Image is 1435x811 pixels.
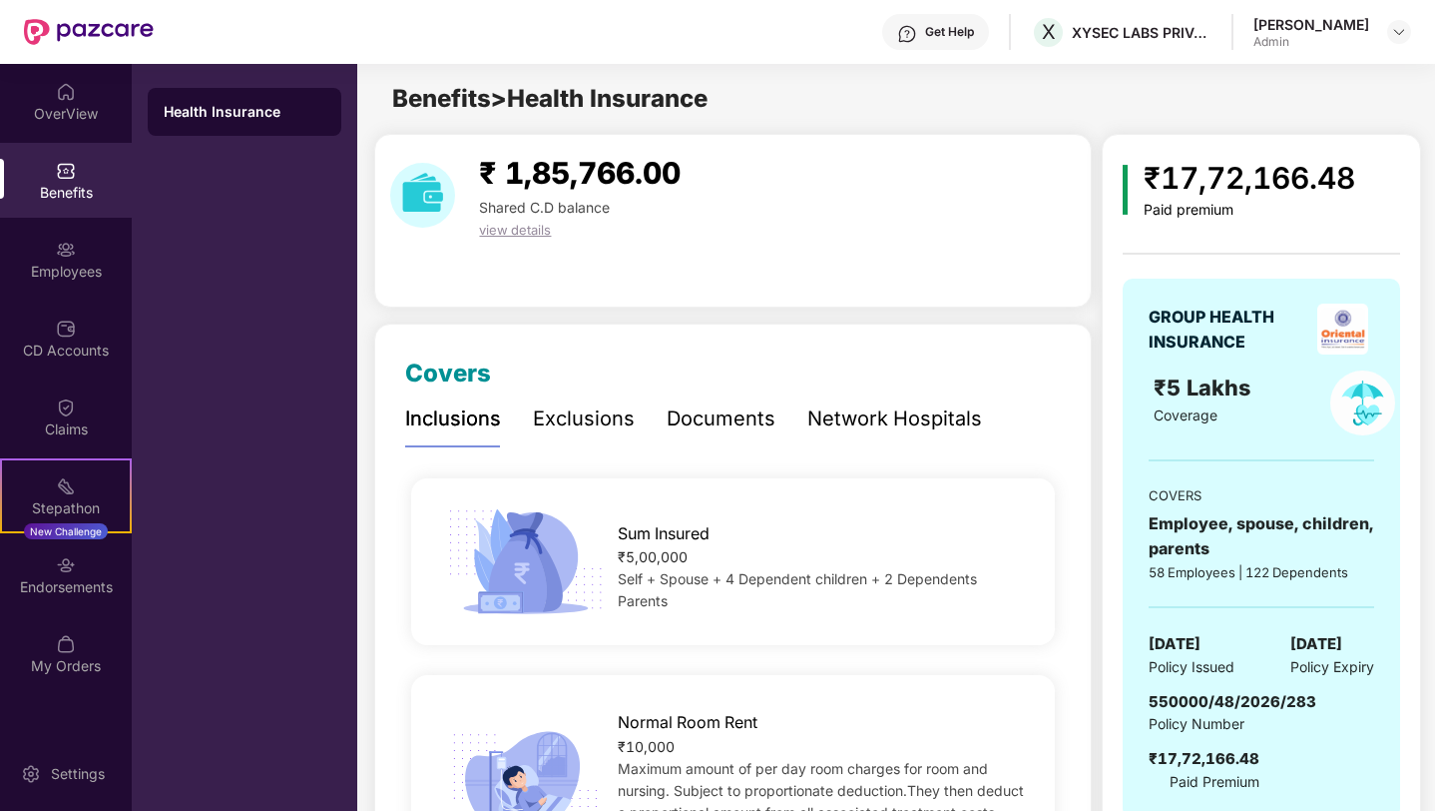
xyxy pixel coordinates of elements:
[56,476,76,496] img: svg+xml;base64,PHN2ZyB4bWxucz0iaHR0cDovL3d3dy53My5vcmcvMjAwMC9zdmciIHdpZHRoPSIyMSIgaGVpZ2h0PSIyMC...
[1123,165,1128,215] img: icon
[618,736,1025,758] div: ₹10,000
[1317,304,1368,355] img: insurerLogo
[1253,15,1369,34] div: [PERSON_NAME]
[1290,656,1374,678] span: Policy Expiry
[618,546,1025,568] div: ₹5,00,000
[21,764,41,784] img: svg+xml;base64,PHN2ZyBpZD0iU2V0dGluZy0yMHgyMCIgeG1sbnM9Imh0dHA6Ly93d3cudzMub3JnLzIwMDAvc3ZnIiB3aW...
[925,24,974,40] div: Get Help
[618,570,977,609] span: Self + Spouse + 4 Dependent children + 2 Dependents Parents
[164,102,325,122] div: Health Insurance
[479,199,610,216] span: Shared C.D balance
[1042,20,1056,44] span: X
[441,503,610,621] img: icon
[1149,511,1374,561] div: Employee, spouse, children, parents
[479,222,551,238] span: view details
[56,319,76,339] img: svg+xml;base64,PHN2ZyBpZD0iQ0RfQWNjb3VudHMiIGRhdGEtbmFtZT0iQ0QgQWNjb3VudHMiIHhtbG5zPSJodHRwOi8vd3...
[1149,305,1310,355] div: GROUP HEALTH INSURANCE
[1154,375,1256,401] span: ₹5 Lakhs
[56,161,76,181] img: svg+xml;base64,PHN2ZyBpZD0iQmVuZWZpdHMiIHhtbG5zPSJodHRwOi8vd3d3LnczLm9yZy8yMDAwL3N2ZyIgd2lkdGg9Ij...
[56,555,76,575] img: svg+xml;base64,PHN2ZyBpZD0iRW5kb3JzZW1lbnRzIiB4bWxucz0iaHR0cDovL3d3dy53My5vcmcvMjAwMC9zdmciIHdpZH...
[1253,34,1369,50] div: Admin
[1144,155,1355,202] div: ₹17,72,166.48
[1330,371,1395,435] img: policyIcon
[405,404,501,434] div: Inclusions
[1290,632,1342,656] span: [DATE]
[897,24,917,44] img: svg+xml;base64,PHN2ZyBpZD0iSGVscC0zMngzMiIgeG1sbnM9Imh0dHA6Ly93d3cudzMub3JnLzIwMDAvc3ZnIiB3aWR0aD...
[533,404,635,434] div: Exclusions
[618,521,710,546] span: Sum Insured
[1391,24,1407,40] img: svg+xml;base64,PHN2ZyBpZD0iRHJvcGRvd24tMzJ4MzIiIHhtbG5zPSJodHRwOi8vd3d3LnczLm9yZy8yMDAwL3N2ZyIgd2...
[1154,406,1217,423] span: Coverage
[2,498,130,518] div: Stepathon
[1149,715,1244,732] span: Policy Number
[56,240,76,260] img: svg+xml;base64,PHN2ZyBpZD0iRW1wbG95ZWVzIiB4bWxucz0iaHR0cDovL3d3dy53My5vcmcvMjAwMC9zdmciIHdpZHRoPS...
[618,710,757,735] span: Normal Room Rent
[1149,692,1316,711] span: 550000/48/2026/283
[1149,632,1200,656] span: [DATE]
[667,404,775,434] div: Documents
[390,163,455,228] img: download
[1149,562,1374,582] div: 58 Employees | 122 Dependents
[1170,771,1259,793] span: Paid Premium
[56,634,76,654] img: svg+xml;base64,PHN2ZyBpZD0iTXlfT3JkZXJzIiBkYXRhLW5hbWU9Ik15IE9yZGVycyIgeG1sbnM9Imh0dHA6Ly93d3cudz...
[807,404,982,434] div: Network Hospitals
[24,19,154,45] img: New Pazcare Logo
[1149,747,1259,771] div: ₹17,72,166.48
[1149,485,1374,505] div: COVERS
[56,82,76,102] img: svg+xml;base64,PHN2ZyBpZD0iSG9tZSIgeG1sbnM9Imh0dHA6Ly93d3cudzMub3JnLzIwMDAvc3ZnIiB3aWR0aD0iMjAiIG...
[479,155,681,191] span: ₹ 1,85,766.00
[24,523,108,539] div: New Challenge
[1072,23,1211,42] div: XYSEC LABS PRIVATE LIMITED
[405,359,491,388] span: Covers
[1149,656,1234,678] span: Policy Issued
[56,398,76,417] img: svg+xml;base64,PHN2ZyBpZD0iQ2xhaW0iIHhtbG5zPSJodHRwOi8vd3d3LnczLm9yZy8yMDAwL3N2ZyIgd2lkdGg9IjIwIi...
[45,764,111,784] div: Settings
[1144,202,1355,219] div: Paid premium
[392,84,708,113] span: Benefits > Health Insurance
